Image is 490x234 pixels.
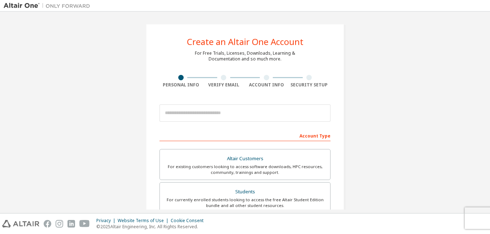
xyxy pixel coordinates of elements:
[96,218,118,224] div: Privacy
[56,220,63,228] img: instagram.svg
[118,218,171,224] div: Website Terms of Use
[187,37,303,46] div: Create an Altair One Account
[202,82,245,88] div: Verify Email
[2,220,39,228] img: altair_logo.svg
[44,220,51,228] img: facebook.svg
[195,50,295,62] div: For Free Trials, Licenses, Downloads, Learning & Documentation and so much more.
[159,82,202,88] div: Personal Info
[96,224,208,230] p: © 2025 Altair Engineering, Inc. All Rights Reserved.
[79,220,90,228] img: youtube.svg
[171,218,208,224] div: Cookie Consent
[288,82,331,88] div: Security Setup
[245,82,288,88] div: Account Info
[159,130,331,141] div: Account Type
[164,187,326,197] div: Students
[67,220,75,228] img: linkedin.svg
[164,197,326,208] div: For currently enrolled students looking to access the free Altair Student Edition bundle and all ...
[164,154,326,164] div: Altair Customers
[164,164,326,175] div: For existing customers looking to access software downloads, HPC resources, community, trainings ...
[4,2,94,9] img: Altair One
